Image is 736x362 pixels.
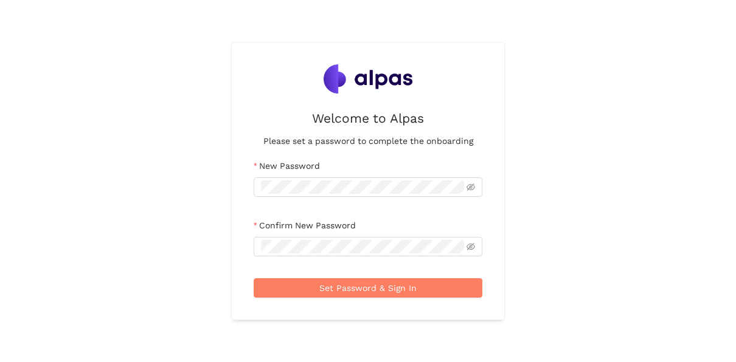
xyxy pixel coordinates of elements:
[263,134,473,148] h4: Please set a password to complete the onboarding
[254,278,482,298] button: Set Password & Sign In
[324,64,412,94] img: Alpas Logo
[467,242,475,251] span: eye-invisible
[254,219,356,232] label: Confirm New Password
[254,159,320,172] label: New Password
[467,183,475,191] span: eye-invisible
[261,180,464,194] input: New Password
[319,281,417,295] span: Set Password & Sign In
[312,108,424,128] h2: Welcome to Alpas
[261,240,464,253] input: Confirm New Password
